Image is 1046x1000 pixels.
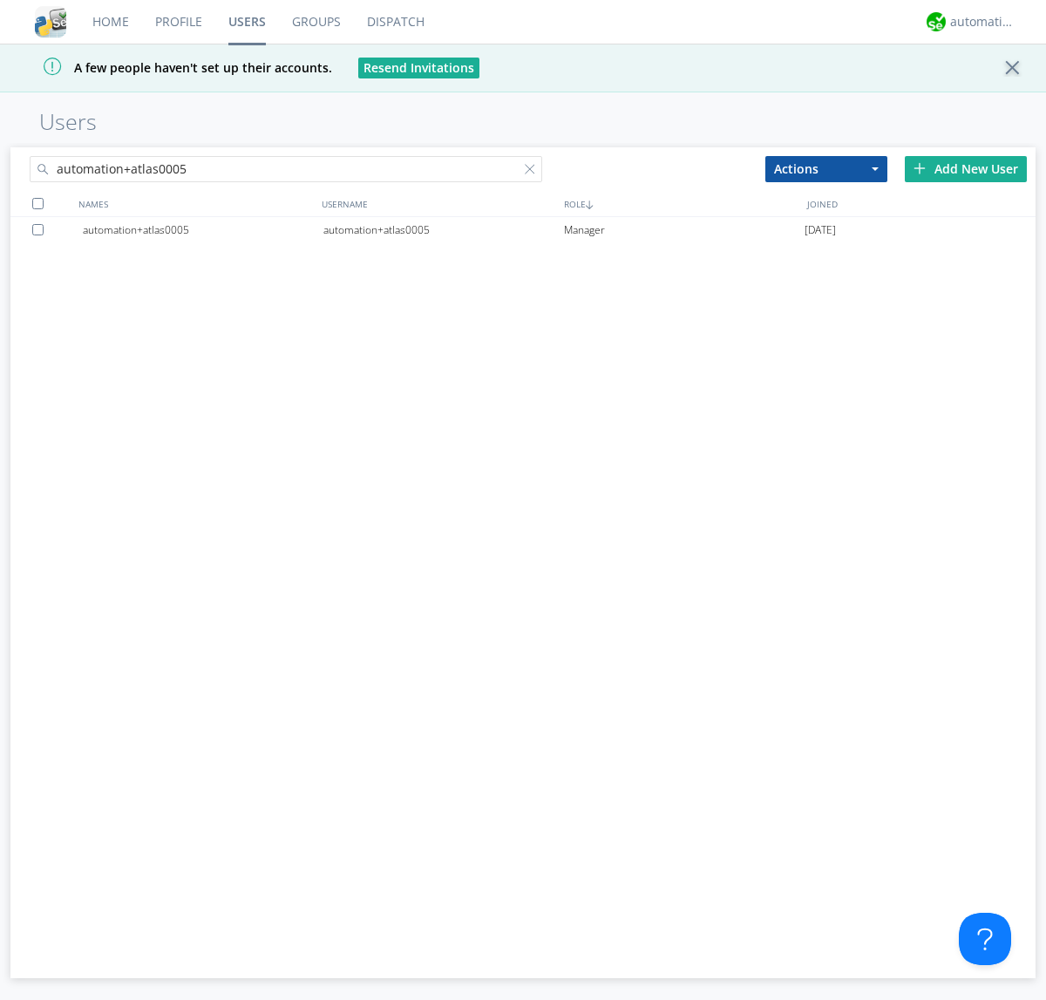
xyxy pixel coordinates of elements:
div: automation+atlas0005 [323,217,564,243]
button: Resend Invitations [358,58,479,78]
iframe: Toggle Customer Support [959,913,1011,965]
div: automation+atlas [950,13,1015,31]
span: [DATE] [805,217,836,243]
div: JOINED [803,191,1046,216]
img: cddb5a64eb264b2086981ab96f4c1ba7 [35,6,66,37]
div: ROLE [560,191,803,216]
div: USERNAME [317,191,560,216]
button: Actions [765,156,887,182]
div: Add New User [905,156,1027,182]
span: A few people haven't set up their accounts. [13,59,332,76]
a: automation+atlas0005automation+atlas0005Manager[DATE] [10,217,1036,243]
div: NAMES [74,191,317,216]
div: automation+atlas0005 [83,217,323,243]
img: plus.svg [914,162,926,174]
input: Search users [30,156,542,182]
div: Manager [564,217,805,243]
img: d2d01cd9b4174d08988066c6d424eccd [927,12,946,31]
